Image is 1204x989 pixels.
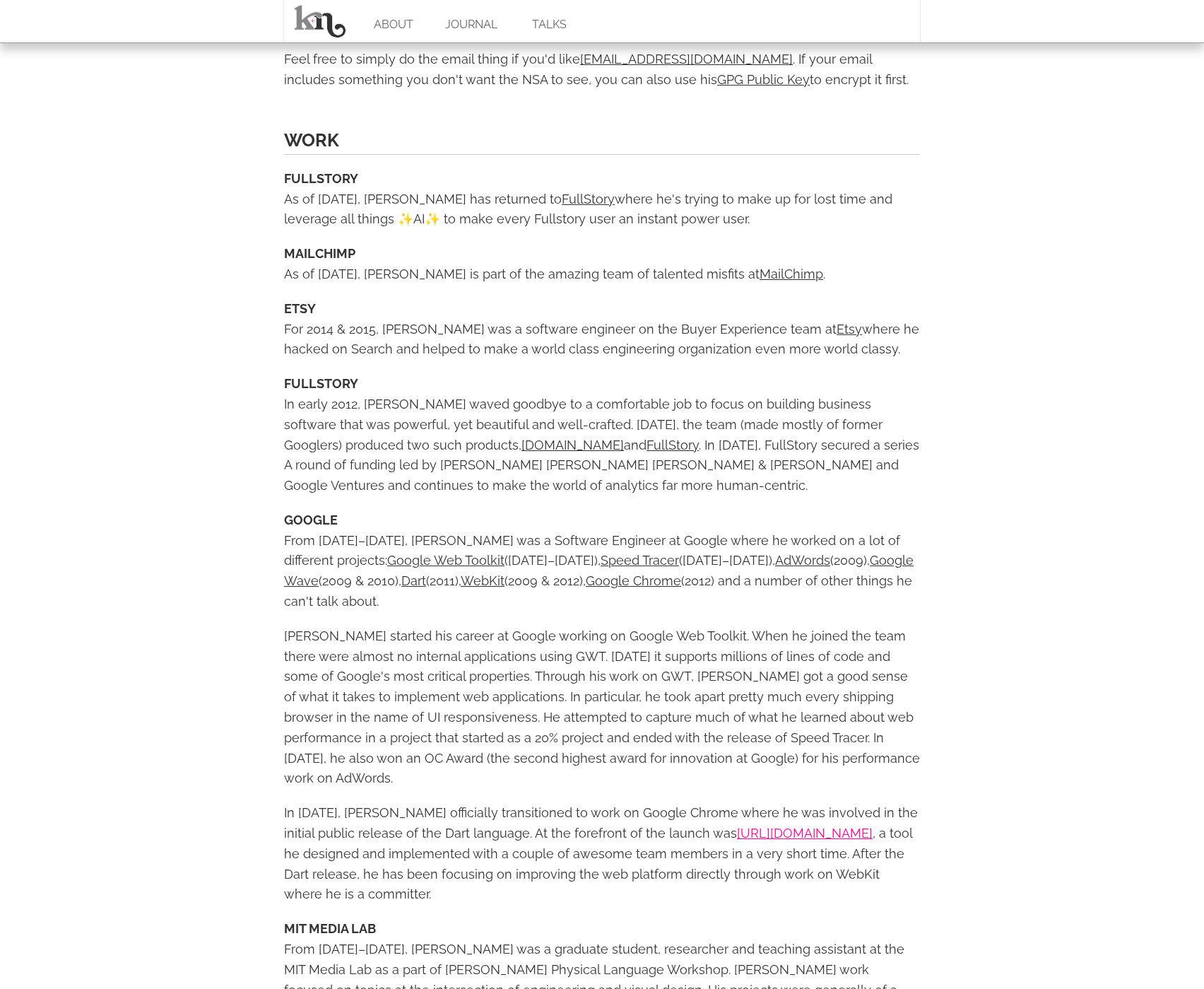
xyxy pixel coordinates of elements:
[284,320,920,361] div: For 2014 & 2015, [PERSON_NAME] was a software engineer on the Buyer Experience team at where he h...
[284,126,920,155] h2: Work
[387,553,504,568] a: Google Web Toolkit
[562,192,615,206] a: FullStory
[775,553,830,568] a: AdWords
[284,626,920,789] p: [PERSON_NAME] started his career at Google working on Google Web Toolkit. When he joined the team...
[284,264,920,285] div: As of [DATE], [PERSON_NAME] is part of the amazing team of talented misfits at .
[284,244,920,264] div: MAILCHIMP
[284,919,920,940] div: MIT MEDIA LAB
[760,267,823,281] a: MailChimp
[586,573,681,588] a: Google Chrome
[461,573,504,588] a: WebKit
[284,510,920,531] div: GOOGLE
[580,52,793,66] a: [EMAIL_ADDRESS][DOMAIN_NAME]
[284,803,920,905] p: In [DATE], [PERSON_NAME] officially transitioned to work on Google Chrome where he was involved i...
[737,826,873,841] a: [URL][DOMAIN_NAME]
[284,299,920,320] div: ETSY
[284,531,920,612] p: From [DATE]–[DATE], [PERSON_NAME] was a Software Engineer at Google where he worked on a lot of d...
[601,553,679,568] a: Speed Tracer
[521,438,624,452] a: [DOMAIN_NAME]
[284,374,920,394] div: FULLSTORY
[284,189,920,230] div: As of [DATE], [PERSON_NAME] has returned to where he's trying to make up for lost time and levera...
[717,72,810,87] a: GPG Public Key
[401,573,426,588] a: Dart
[647,438,699,452] a: FullStory
[284,169,920,189] div: FULLSTORY
[837,322,862,337] a: Etsy
[284,394,920,496] div: In early 2012, [PERSON_NAME] waved goodbye to a comfortable job to focus on building business sof...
